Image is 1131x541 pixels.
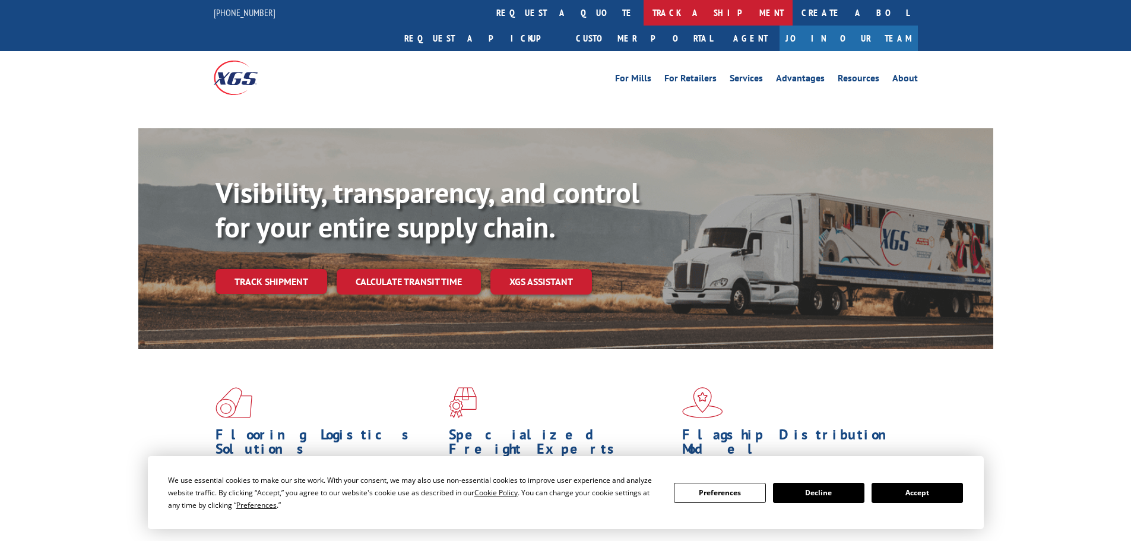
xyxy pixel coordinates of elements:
[664,74,717,87] a: For Retailers
[236,500,277,510] span: Preferences
[615,74,651,87] a: For Mills
[776,74,825,87] a: Advantages
[216,428,440,462] h1: Flooring Logistics Solutions
[449,387,477,418] img: xgs-icon-focused-on-flooring-red
[838,74,879,87] a: Resources
[872,483,963,503] button: Accept
[721,26,780,51] a: Agent
[892,74,918,87] a: About
[216,269,327,294] a: Track shipment
[395,26,567,51] a: Request a pickup
[730,74,763,87] a: Services
[216,387,252,418] img: xgs-icon-total-supply-chain-intelligence-red
[449,428,673,462] h1: Specialized Freight Experts
[216,174,639,245] b: Visibility, transparency, and control for your entire supply chain.
[474,488,518,498] span: Cookie Policy
[773,483,864,503] button: Decline
[682,387,723,418] img: xgs-icon-flagship-distribution-model-red
[337,269,481,295] a: Calculate transit time
[168,474,660,511] div: We use essential cookies to make our site work. With your consent, we may also use non-essential ...
[214,7,275,18] a: [PHONE_NUMBER]
[682,428,907,462] h1: Flagship Distribution Model
[674,483,765,503] button: Preferences
[567,26,721,51] a: Customer Portal
[148,456,984,529] div: Cookie Consent Prompt
[490,269,592,295] a: XGS ASSISTANT
[780,26,918,51] a: Join Our Team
